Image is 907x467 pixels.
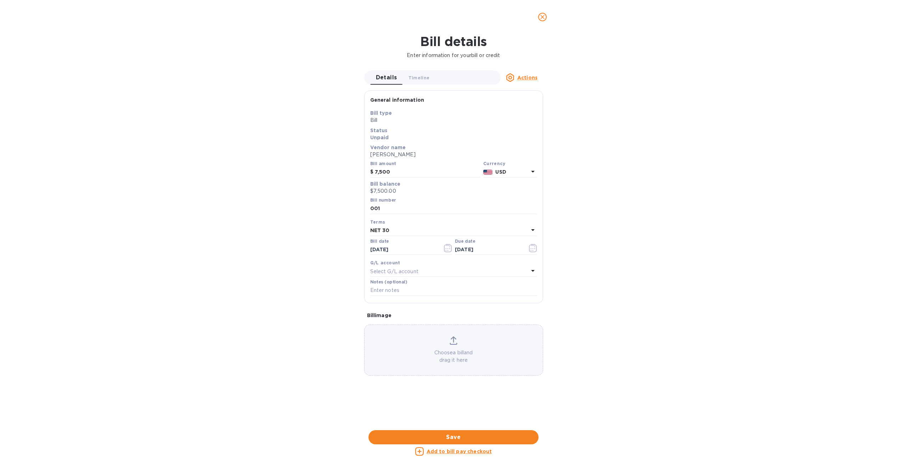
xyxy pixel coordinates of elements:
[455,239,475,243] label: Due date
[370,260,400,265] b: G/L account
[370,227,390,233] b: NET 30
[370,145,406,150] b: Vendor name
[483,161,505,166] b: Currency
[370,219,385,225] b: Terms
[368,430,539,444] button: Save
[370,239,389,243] label: Bill date
[455,244,522,255] input: Due date
[370,181,401,187] b: Bill balance
[370,117,537,124] p: Bill
[495,169,506,175] b: USD
[370,167,375,178] div: $
[370,128,388,133] b: Status
[370,162,396,166] label: Bill amount
[370,187,537,195] p: $7,500.00
[6,34,901,49] h1: Bill details
[517,75,537,80] u: Actions
[370,268,418,275] p: Select G/L account
[409,74,430,81] span: Timeline
[370,280,407,285] label: Notes (optional)
[370,110,392,116] b: Bill type
[427,449,492,454] u: Add to bill pay checkout
[370,285,537,296] input: Enter notes
[370,151,537,158] p: [PERSON_NAME]
[370,134,537,141] p: Unpaid
[483,170,493,175] img: USD
[370,97,424,103] b: General information
[534,9,551,26] button: close
[370,203,537,214] input: Enter bill number
[6,52,901,59] p: Enter information for your bill or credit
[367,312,540,319] p: Bill image
[376,73,397,83] span: Details
[374,433,533,441] span: Save
[365,349,543,364] p: Choose a bill and drag it here
[370,244,437,255] input: Select date
[370,198,396,202] label: Bill number
[375,167,480,178] input: $ Enter bill amount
